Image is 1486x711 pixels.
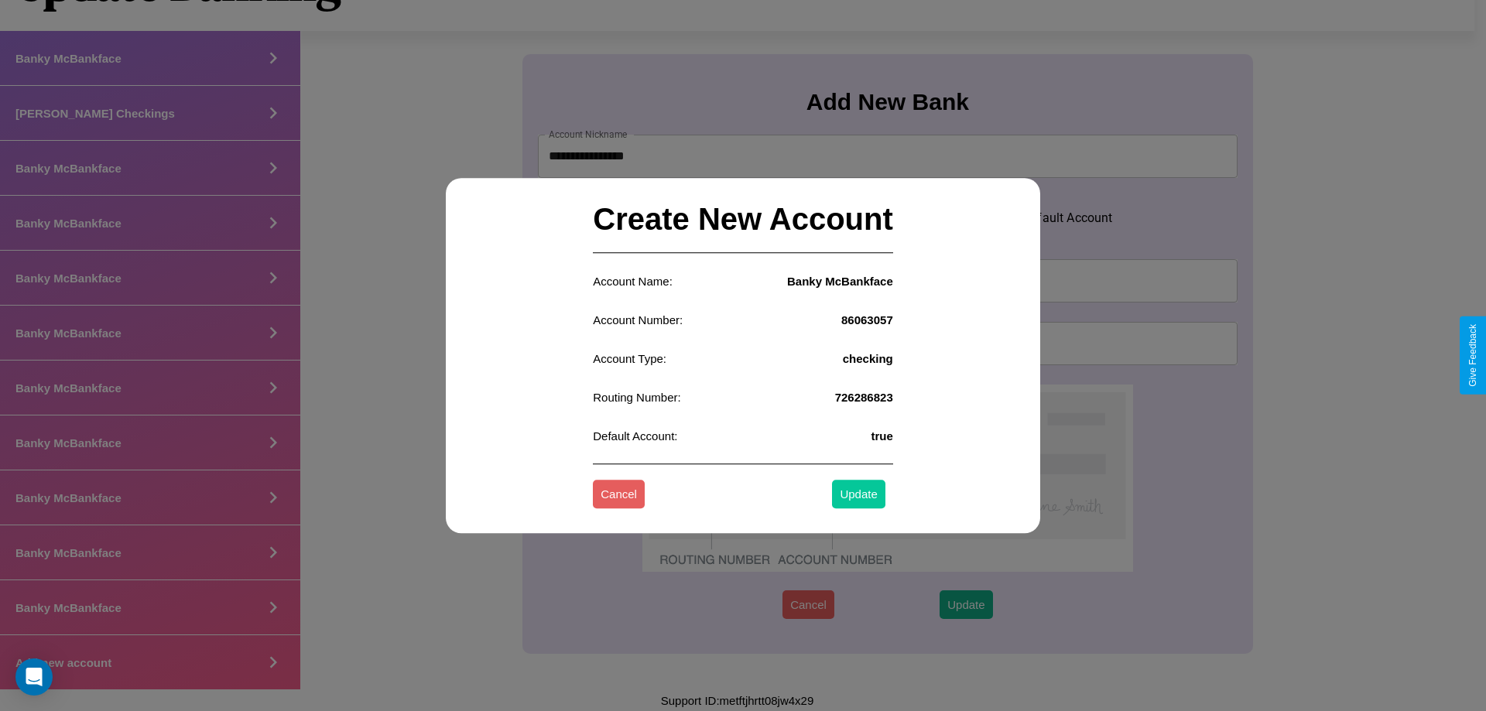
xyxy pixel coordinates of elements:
[593,480,645,509] button: Cancel
[787,275,893,288] h4: Banky McBankface
[593,271,673,292] p: Account Name:
[832,480,885,509] button: Update
[835,391,893,404] h4: 726286823
[593,387,680,408] p: Routing Number:
[841,313,893,326] h4: 86063057
[1467,324,1478,387] div: Give Feedback
[593,309,683,330] p: Account Number:
[593,186,893,253] h2: Create New Account
[15,658,53,696] div: Open Intercom Messenger
[593,348,666,369] p: Account Type:
[871,429,892,443] h4: true
[593,426,677,446] p: Default Account:
[843,352,893,365] h4: checking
